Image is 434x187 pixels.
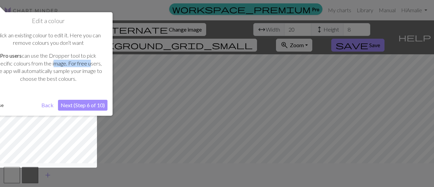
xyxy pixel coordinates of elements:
button: Next (Step 6 of 10) [58,100,107,111]
button: Back [39,100,56,111]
